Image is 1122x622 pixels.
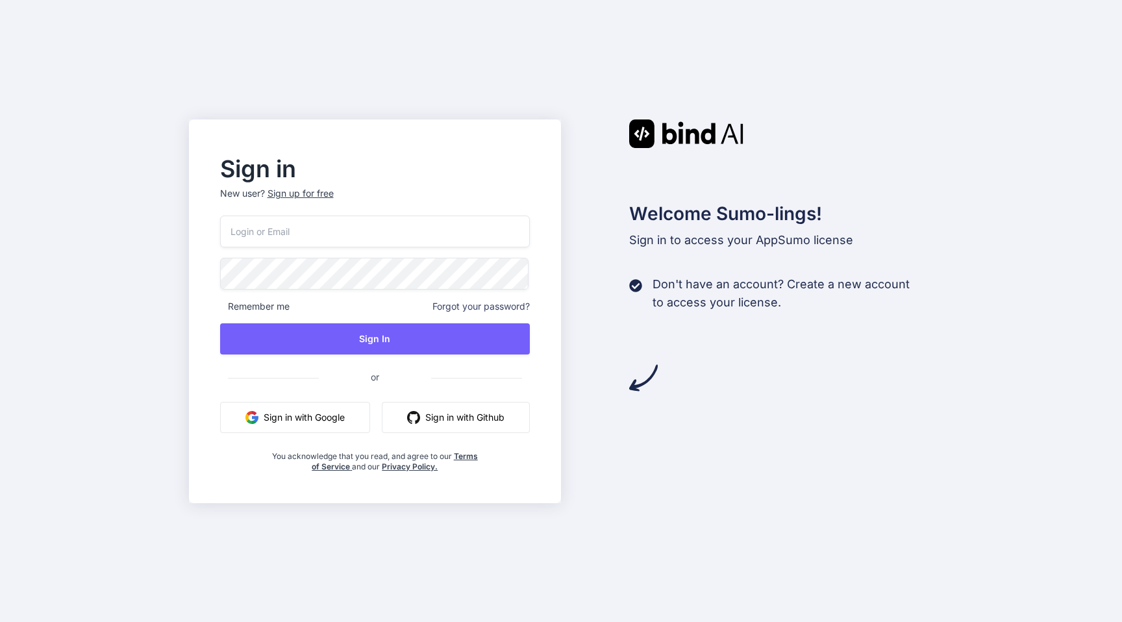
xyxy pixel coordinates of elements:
img: github [407,411,420,424]
h2: Welcome Sumo-lings! [629,200,934,227]
img: Bind AI logo [629,119,743,148]
img: arrow [629,364,658,392]
img: google [245,411,258,424]
p: Don't have an account? Create a new account to access your license. [653,275,910,312]
button: Sign In [220,323,530,355]
div: You acknowledge that you read, and agree to our and our [271,443,478,472]
button: Sign in with Github [382,402,530,433]
span: Remember me [220,300,290,313]
span: Forgot your password? [432,300,530,313]
p: Sign in to access your AppSumo license [629,231,934,249]
div: Sign up for free [268,187,334,200]
h2: Sign in [220,158,530,179]
button: Sign in with Google [220,402,370,433]
a: Terms of Service [312,451,478,471]
p: New user? [220,187,530,216]
input: Login or Email [220,216,530,247]
a: Privacy Policy. [382,462,438,471]
span: or [319,361,431,393]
